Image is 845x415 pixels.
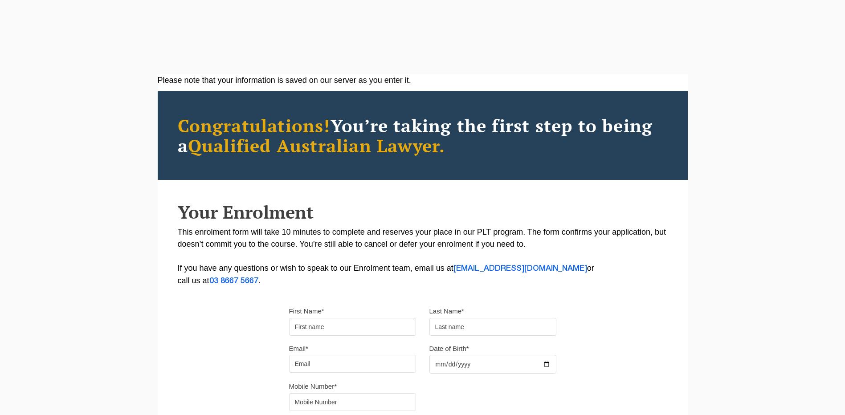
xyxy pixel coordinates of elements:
input: Mobile Number [289,393,416,411]
input: Last name [429,318,556,336]
p: This enrolment form will take 10 minutes to complete and reserves your place in our PLT program. ... [178,226,668,287]
h2: You’re taking the first step to being a [178,115,668,155]
label: Date of Birth* [429,344,469,353]
input: First name [289,318,416,336]
a: 03 8667 5667 [209,277,258,285]
label: Email* [289,344,308,353]
label: Last Name* [429,307,464,316]
span: Qualified Australian Lawyer. [188,134,445,157]
div: Please note that your information is saved on our server as you enter it. [158,74,688,86]
input: Email [289,355,416,373]
label: First Name* [289,307,324,316]
label: Mobile Number* [289,382,337,391]
span: Congratulations! [178,114,331,137]
h2: Your Enrolment [178,202,668,222]
a: [EMAIL_ADDRESS][DOMAIN_NAME] [453,265,587,272]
